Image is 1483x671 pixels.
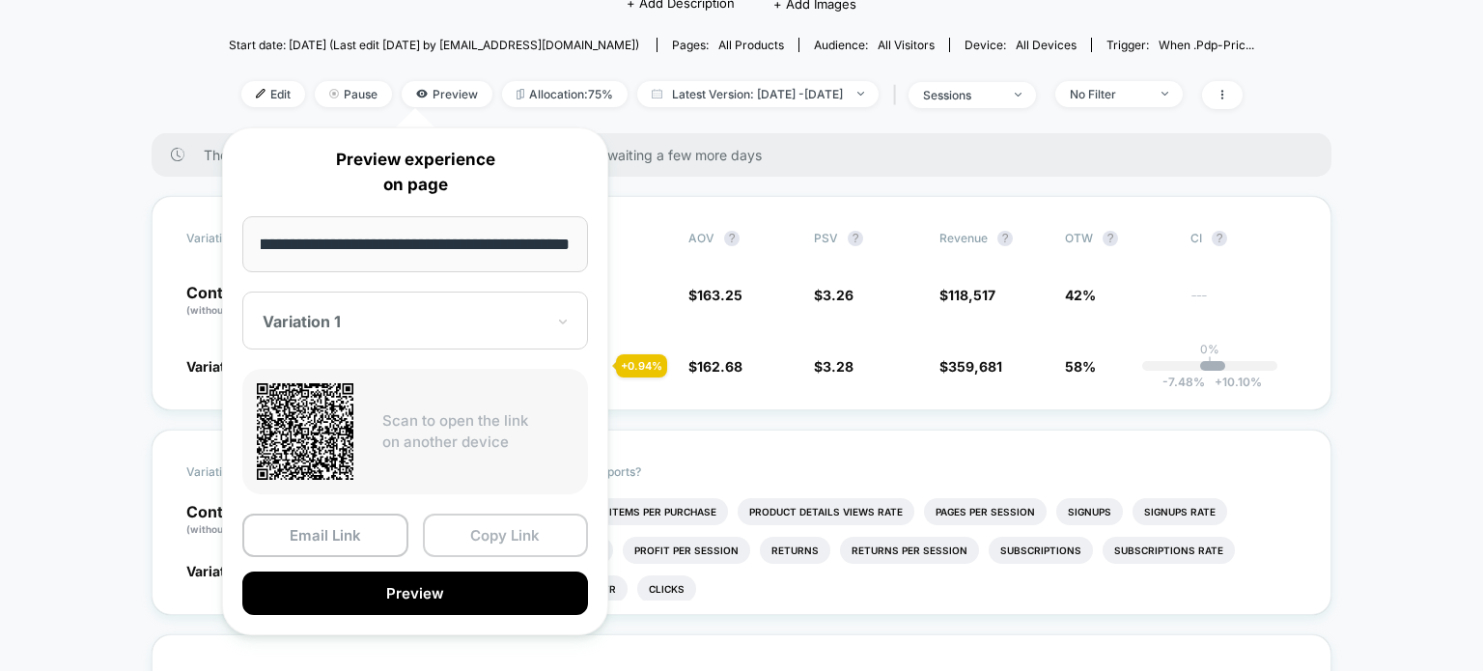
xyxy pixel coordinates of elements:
[949,38,1091,52] span: Device:
[688,287,742,303] span: $
[204,147,1293,163] span: There are still no statistically significant results. We recommend waiting a few more days
[814,287,853,303] span: $
[241,81,305,107] span: Edit
[760,537,830,564] li: Returns
[382,410,574,454] p: Scan to open the link on another device
[1016,38,1077,52] span: all devices
[186,231,293,246] span: Variation
[688,358,742,375] span: $
[1065,231,1171,246] span: OTW
[186,358,255,375] span: Variation 1
[186,285,293,318] p: Control
[848,231,863,246] button: ?
[823,358,853,375] span: 3.28
[948,358,1002,375] span: 359,681
[502,81,628,107] span: Allocation: 75%
[1070,87,1147,101] div: No Filter
[1190,290,1297,318] span: ---
[688,231,714,245] span: AOV
[857,92,864,96] img: end
[186,563,255,579] span: Variation 1
[469,464,1298,479] p: Would like to see more reports?
[1133,498,1227,525] li: Signups Rate
[242,148,588,197] p: Preview experience on page
[697,287,742,303] span: 163.25
[718,38,784,52] span: all products
[948,287,995,303] span: 118,517
[1106,38,1254,52] div: Trigger:
[1015,93,1021,97] img: end
[738,498,914,525] li: Product Details Views Rate
[256,89,266,98] img: edit
[1212,231,1227,246] button: ?
[814,358,853,375] span: $
[672,38,784,52] div: Pages:
[242,572,588,615] button: Preview
[888,81,909,109] span: |
[242,514,408,557] button: Email Link
[1103,231,1118,246] button: ?
[637,81,879,107] span: Latest Version: [DATE] - [DATE]
[939,287,995,303] span: $
[423,514,589,557] button: Copy Link
[623,537,750,564] li: Profit Per Session
[1056,498,1123,525] li: Signups
[1208,356,1212,371] p: |
[989,537,1093,564] li: Subscriptions
[652,89,662,98] img: calendar
[1065,358,1096,375] span: 58%
[186,304,273,316] span: (without changes)
[997,231,1013,246] button: ?
[186,464,293,480] span: Variation
[939,358,1002,375] span: $
[923,88,1000,102] div: sessions
[517,89,524,99] img: rebalance
[402,81,492,107] span: Preview
[229,38,639,52] span: Start date: [DATE] (Last edit [DATE] by [EMAIL_ADDRESS][DOMAIN_NAME])
[878,38,935,52] span: All Visitors
[598,498,728,525] li: Items Per Purchase
[1205,375,1262,389] span: 10.10 %
[697,358,742,375] span: 162.68
[924,498,1047,525] li: Pages Per Session
[186,523,273,535] span: (without changes)
[823,287,853,303] span: 3.26
[1161,92,1168,96] img: end
[315,81,392,107] span: Pause
[1215,375,1222,389] span: +
[637,575,696,602] li: Clicks
[186,504,308,537] p: Control
[1103,537,1235,564] li: Subscriptions Rate
[1162,375,1205,389] span: -7.48 %
[939,231,988,245] span: Revenue
[1065,287,1096,303] span: 42%
[1190,231,1297,246] span: CI
[1200,342,1219,356] p: 0%
[724,231,740,246] button: ?
[616,354,667,377] div: + 0.94 %
[814,231,838,245] span: PSV
[814,38,935,52] div: Audience:
[840,537,979,564] li: Returns Per Session
[329,89,339,98] img: end
[1159,38,1254,52] span: When .pdp-pric...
